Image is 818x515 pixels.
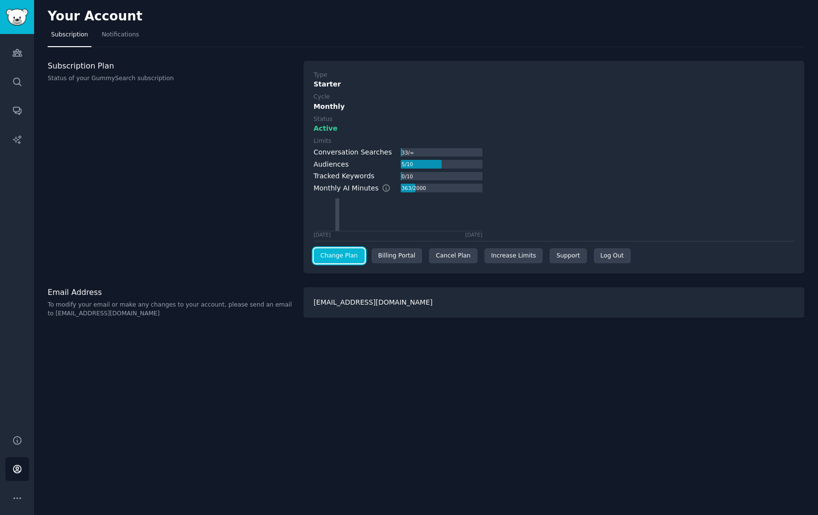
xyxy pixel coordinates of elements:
[48,27,91,47] a: Subscription
[314,93,330,102] div: Cycle
[314,71,327,80] div: Type
[401,160,414,169] div: 5 / 10
[314,183,401,193] div: Monthly AI Minutes
[372,248,423,264] div: Billing Portal
[48,9,142,24] h2: Your Account
[102,31,139,39] span: Notifications
[401,184,427,192] div: 363 / 2000
[314,115,333,124] div: Status
[98,27,142,47] a: Notifications
[314,159,349,170] div: Audiences
[484,248,543,264] a: Increase Limits
[401,148,415,157] div: 33 / ∞
[550,248,587,264] a: Support
[314,102,794,112] div: Monthly
[314,79,794,89] div: Starter
[465,231,482,238] div: [DATE]
[314,248,365,264] a: Change Plan
[314,147,392,157] div: Conversation Searches
[6,9,28,26] img: GummySearch logo
[48,74,293,83] p: Status of your GummySearch subscription
[594,248,631,264] div: Log Out
[429,248,477,264] div: Cancel Plan
[303,287,804,318] div: [EMAIL_ADDRESS][DOMAIN_NAME]
[314,137,332,146] div: Limits
[314,123,338,134] span: Active
[48,301,293,318] p: To modify your email or make any changes to your account, please send an email to [EMAIL_ADDRESS]...
[48,287,293,297] h3: Email Address
[314,171,374,181] div: Tracked Keywords
[48,61,293,71] h3: Subscription Plan
[51,31,88,39] span: Subscription
[401,172,414,181] div: 0 / 10
[314,231,331,238] div: [DATE]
